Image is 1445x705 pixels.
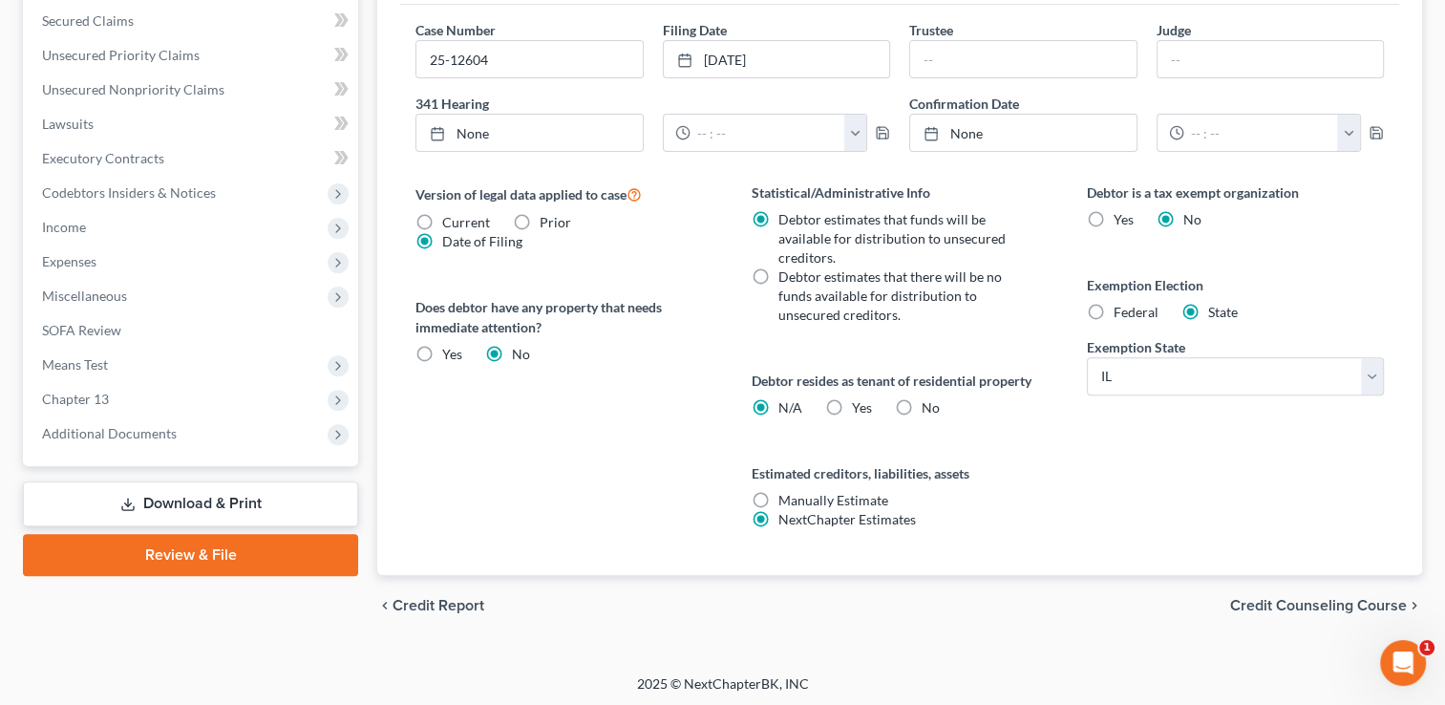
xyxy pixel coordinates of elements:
[27,313,358,348] a: SOFA Review
[900,94,1393,114] label: Confirmation Date
[42,47,200,63] span: Unsecured Priority Claims
[42,219,86,235] span: Income
[1087,337,1185,357] label: Exemption State
[1087,182,1384,203] label: Debtor is a tax exempt organization
[42,150,164,166] span: Executory Contracts
[42,81,224,97] span: Unsecured Nonpriority Claims
[1208,304,1238,320] span: State
[23,534,358,576] a: Review & File
[42,288,127,304] span: Miscellaneous
[42,425,177,441] span: Additional Documents
[910,41,1136,77] input: --
[42,253,96,269] span: Expenses
[910,115,1136,151] a: None
[42,116,94,132] span: Lawsuits
[1158,41,1383,77] input: --
[27,73,358,107] a: Unsecured Nonpriority Claims
[415,297,712,337] label: Does debtor have any property that needs immediate attention?
[778,399,802,416] span: N/A
[27,107,358,141] a: Lawsuits
[1380,640,1426,686] iframe: Intercom live chat
[778,268,1002,323] span: Debtor estimates that there will be no funds available for distribution to unsecured creditors.
[852,399,872,416] span: Yes
[42,391,109,407] span: Chapter 13
[42,322,121,338] span: SOFA Review
[393,598,484,613] span: Credit Report
[778,211,1006,266] span: Debtor estimates that funds will be available for distribution to unsecured creditors.
[778,511,916,527] span: NextChapter Estimates
[415,20,496,40] label: Case Number
[778,492,888,508] span: Manually Estimate
[1087,275,1384,295] label: Exemption Election
[42,356,108,373] span: Means Test
[442,214,490,230] span: Current
[42,184,216,201] span: Codebtors Insiders & Notices
[1114,304,1158,320] span: Federal
[406,94,900,114] label: 341 Hearing
[752,371,1049,391] label: Debtor resides as tenant of residential property
[1419,640,1434,655] span: 1
[1230,598,1407,613] span: Credit Counseling Course
[27,4,358,38] a: Secured Claims
[442,346,462,362] span: Yes
[27,141,358,176] a: Executory Contracts
[415,182,712,205] label: Version of legal data applied to case
[663,20,727,40] label: Filing Date
[42,12,134,29] span: Secured Claims
[922,399,940,416] span: No
[752,182,1049,203] label: Statistical/Administrative Info
[1407,598,1422,613] i: chevron_right
[512,346,530,362] span: No
[691,115,845,151] input: -- : --
[27,38,358,73] a: Unsecured Priority Claims
[909,20,953,40] label: Trustee
[377,598,484,613] button: chevron_left Credit Report
[1114,211,1134,227] span: Yes
[752,463,1049,483] label: Estimated creditors, liabilities, assets
[1183,211,1201,227] span: No
[1184,115,1339,151] input: -- : --
[540,214,571,230] span: Prior
[416,41,642,77] input: Enter case number...
[23,481,358,526] a: Download & Print
[377,598,393,613] i: chevron_left
[664,41,889,77] a: [DATE]
[1157,20,1191,40] label: Judge
[1230,598,1422,613] button: Credit Counseling Course chevron_right
[416,115,642,151] a: None
[442,233,522,249] span: Date of Filing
